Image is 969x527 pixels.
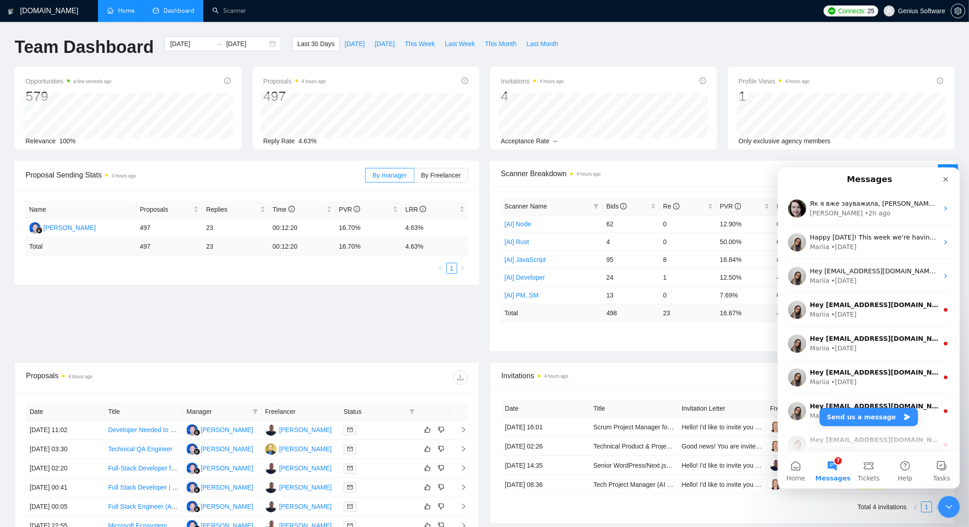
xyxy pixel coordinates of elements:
span: PVR [339,206,361,213]
span: info-circle [462,78,468,84]
span: 25 [868,6,875,16]
span: download [454,374,467,381]
td: 0 [660,286,716,304]
div: [PERSON_NAME] [201,501,253,511]
div: [PERSON_NAME] [279,444,332,454]
button: left [435,263,446,274]
span: Tasks [155,308,173,314]
div: Close [160,4,176,20]
button: Help [109,285,146,321]
a: SL[PERSON_NAME] [265,483,332,490]
span: info-circle [700,78,706,84]
td: 497 [136,219,203,238]
div: [PERSON_NAME] [201,482,253,492]
th: Name [26,201,136,219]
span: dislike [438,445,444,453]
button: like [422,482,433,493]
span: dislike [438,464,444,472]
a: homeHome [107,7,134,15]
span: Re [663,203,680,210]
th: Date [26,403,104,421]
div: Mariia [32,142,52,152]
div: 1 [739,88,810,105]
td: 62 [603,215,660,233]
span: Status [344,407,406,417]
img: Profile image for Mariia [10,268,29,287]
img: SL [265,463,277,474]
div: Mariia [32,109,52,118]
span: info-circle [620,203,627,209]
td: 00:12:20 [269,238,335,256]
time: 4 hours ago [112,173,136,178]
div: [PERSON_NAME] [32,41,85,51]
img: upwork-logo.png [828,7,835,15]
a: Technical QA Engineer [108,445,173,453]
span: filter [251,405,260,418]
span: [DATE] [345,39,365,49]
span: Connects: [838,6,866,16]
img: c1V6kvjE5jH_MnQrXnzJIOqY9zDLkxzevNsWH5yQaHzU3ee0HKkRnmSaRNnTfswj8Q [770,421,781,433]
button: Tasks [146,285,182,321]
a: AA[PERSON_NAME] [186,502,253,510]
th: Invitation Letter [678,400,767,417]
span: Time [273,206,294,213]
span: Profile Views [739,76,810,87]
span: mail [347,427,353,433]
span: [DATE] [375,39,395,49]
td: 4.17% [773,268,830,286]
button: Last Month [521,37,563,51]
span: Proposal Sending Stats [26,169,365,181]
img: ES [265,444,277,455]
img: gigradar-bm.png [194,487,200,493]
a: [AI] PM, SM [505,292,539,299]
span: filter [407,405,417,418]
span: By Freelancer [421,172,461,179]
div: • [DATE] [54,210,79,219]
li: 1 [921,501,932,512]
img: AA [186,444,198,455]
button: dislike [436,482,447,493]
span: like [424,445,431,453]
span: dashboard [153,7,159,14]
th: Replies [202,201,269,219]
a: Tech Project Manager (AI & Software) – [MEDICAL_DATA] for the Right Fit [593,481,804,488]
span: dislike [438,426,444,433]
input: End date [226,39,268,49]
button: Messages [36,285,73,321]
img: gigradar-bm.png [194,468,200,474]
time: 4 hours ago [577,172,601,177]
button: dislike [436,424,447,435]
td: 16.70 % [335,238,402,256]
li: 1 [446,263,457,274]
a: SL[PERSON_NAME] [265,502,332,510]
button: like [422,501,433,512]
div: Mariia [32,277,52,287]
img: Profile image for Mariia [10,235,29,253]
span: setting [951,7,965,15]
a: AA[PERSON_NAME] [186,464,253,471]
td: 12.90% [716,215,773,233]
img: gigradar-bm.png [194,429,200,436]
td: 0 [660,215,716,233]
span: right [935,505,940,510]
span: info-circle [420,206,426,212]
th: Title [104,403,183,421]
h1: Messages [67,4,117,20]
div: 579 [26,88,112,105]
img: AA [186,501,198,512]
td: [DATE] 11:02 [26,421,104,440]
a: Full Stack Engineer (Azure, Kubernetes, Python, React) [108,503,266,510]
span: dislike [438,484,444,491]
iframe: Intercom live chat [778,167,960,489]
button: like [422,463,433,474]
button: This Week [400,37,440,51]
img: gigradar-bm.png [194,506,200,512]
td: [DATE] 02:26 [501,437,590,456]
a: ES[PERSON_NAME] [265,445,332,452]
td: 16.84% [716,250,773,268]
a: Full Stack Developer | Next.[PERSON_NAME], [PERSON_NAME] &amp; AWS [108,484,331,491]
a: [PERSON_NAME] [770,480,835,487]
img: Profile image for Mariia [10,99,29,118]
a: SL[PERSON_NAME] [265,464,332,471]
time: a few seconds ago [73,79,111,84]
